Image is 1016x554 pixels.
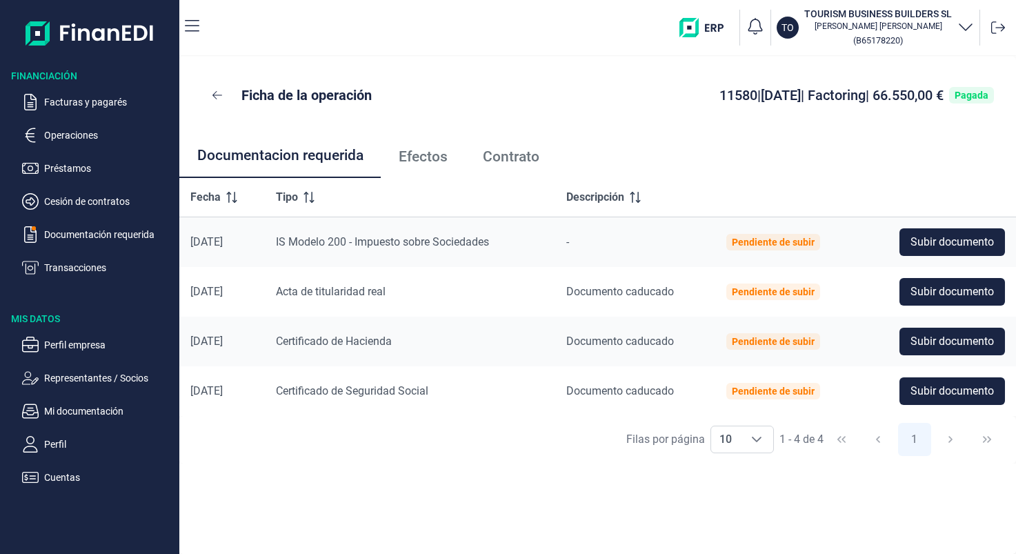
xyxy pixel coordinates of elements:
[566,235,569,248] span: -
[44,94,174,110] p: Facturas y pagarés
[626,431,705,448] div: Filas por página
[276,235,489,248] span: IS Modelo 200 - Impuesto sobre Sociedades
[740,426,773,453] div: Choose
[679,18,734,37] img: erp
[44,127,174,144] p: Operaciones
[899,328,1005,355] button: Subir documento
[44,436,174,453] p: Perfil
[197,148,363,163] span: Documentacion requerida
[44,226,174,243] p: Documentación requerida
[190,189,221,206] span: Fecha
[732,237,815,248] div: Pendiente de subir
[955,90,988,101] div: Pagada
[190,335,254,348] div: [DATE]
[44,259,174,276] p: Transacciones
[190,235,254,249] div: [DATE]
[22,193,174,210] button: Cesión de contratos
[276,384,428,397] span: Certificado de Seguridad Social
[781,21,794,34] p: TO
[44,370,174,386] p: Representantes / Socios
[732,386,815,397] div: Pendiente de subir
[276,189,298,206] span: Tipo
[732,336,815,347] div: Pendiente de subir
[861,423,895,456] button: Previous Page
[910,284,994,300] span: Subir documento
[777,7,974,48] button: TOTOURISM BUSINESS BUILDERS SL[PERSON_NAME] [PERSON_NAME](B65178220)
[898,423,931,456] button: Page 1
[804,21,952,32] p: [PERSON_NAME] [PERSON_NAME]
[711,426,740,453] span: 10
[934,423,967,456] button: Next Page
[179,134,381,179] a: Documentacion requerida
[190,285,254,299] div: [DATE]
[44,160,174,177] p: Préstamos
[22,469,174,486] button: Cuentas
[804,7,952,21] h3: TOURISM BUSINESS BUILDERS SL
[190,384,254,398] div: [DATE]
[22,259,174,276] button: Transacciones
[779,434,824,445] span: 1 - 4 de 4
[26,11,155,55] img: Logo de aplicación
[22,403,174,419] button: Mi documentación
[22,127,174,144] button: Operaciones
[732,286,815,297] div: Pendiente de subir
[399,150,448,164] span: Efectos
[910,383,994,399] span: Subir documento
[44,403,174,419] p: Mi documentación
[44,193,174,210] p: Cesión de contratos
[910,234,994,250] span: Subir documento
[22,337,174,353] button: Perfil empresa
[899,278,1005,306] button: Subir documento
[22,370,174,386] button: Representantes / Socios
[566,335,674,348] span: Documento caducado
[44,337,174,353] p: Perfil empresa
[44,469,174,486] p: Cuentas
[22,160,174,177] button: Préstamos
[566,384,674,397] span: Documento caducado
[241,86,372,105] p: Ficha de la operación
[276,335,392,348] span: Certificado de Hacienda
[22,226,174,243] button: Documentación requerida
[899,228,1005,256] button: Subir documento
[719,87,944,103] span: 11580 | [DATE] | Factoring | 66.550,00 €
[899,377,1005,405] button: Subir documento
[566,189,624,206] span: Descripción
[465,134,557,179] a: Contrato
[276,285,386,298] span: Acta de titularidad real
[22,436,174,453] button: Perfil
[483,150,539,164] span: Contrato
[381,134,465,179] a: Efectos
[970,423,1004,456] button: Last Page
[825,423,858,456] button: First Page
[853,35,903,46] small: Copiar cif
[566,285,674,298] span: Documento caducado
[910,333,994,350] span: Subir documento
[22,94,174,110] button: Facturas y pagarés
